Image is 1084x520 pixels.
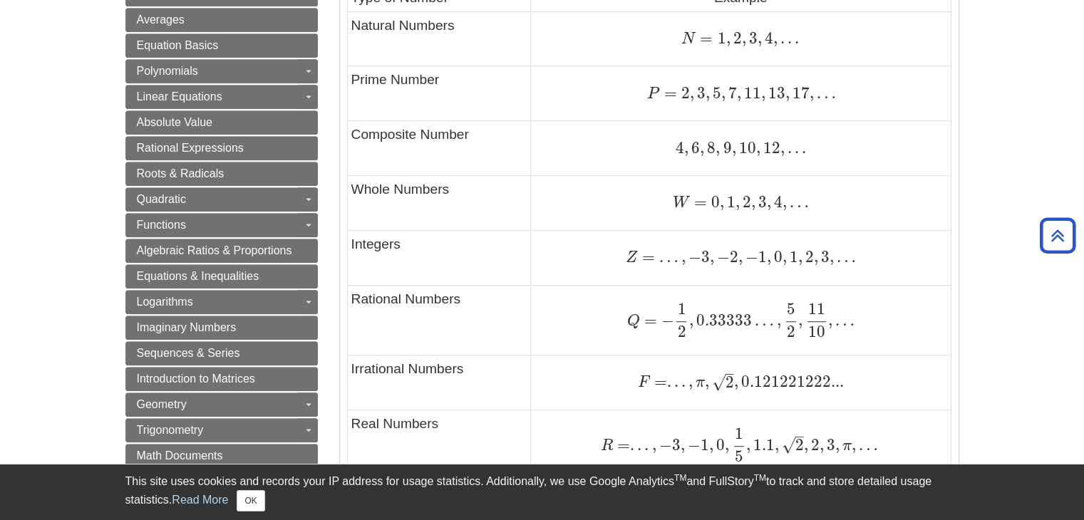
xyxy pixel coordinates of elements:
span: 2 [740,192,751,212]
span: , [804,435,808,454]
span: 2 [808,435,820,454]
span: , [828,311,832,330]
span: , [783,192,787,212]
span: , [710,247,714,266]
a: Math Documents [125,444,318,468]
span: , [706,83,710,103]
span: Absolute Value [137,116,212,128]
td: Composite Number [347,121,531,176]
span: Rational Expressions [137,142,244,154]
a: Trigonometry [125,418,318,442]
span: − [657,311,674,330]
td: Irrational Numbers [347,355,531,410]
span: , [751,192,755,212]
span: , [686,372,693,391]
span: 1 [787,247,798,266]
span: , [757,28,761,48]
span: 2 [795,435,804,454]
span: 5 [787,299,795,318]
span: W [673,195,690,211]
span: − [684,435,700,454]
span: − [686,247,701,266]
span: , [725,435,729,454]
a: Logarithms [125,290,318,314]
span: 5 [735,447,743,466]
span: , [720,192,724,212]
span: Geometry [137,398,187,410]
span: Z [626,250,638,266]
a: Equation Basics [125,33,318,58]
span: − [714,247,730,266]
span: = [613,435,630,454]
span: 0 [713,435,725,454]
a: Geometry [125,392,318,417]
span: 2 [730,247,738,266]
a: Back to Top [1035,226,1080,245]
span: . [671,372,678,391]
span: 0 [771,247,783,266]
a: Imaginary Numbers [125,316,318,340]
span: Equation Basics [137,39,219,51]
span: 1 [713,28,726,48]
span: 10 [735,138,755,157]
span: 12 [760,138,780,157]
span: … [751,311,773,330]
span: 2 [730,28,741,48]
td: Natural Numbers [347,11,531,66]
span: , [761,83,765,103]
span: 11 [808,299,825,318]
span: , [680,435,684,454]
span: , [775,435,779,454]
span: Trigonometry [137,424,204,436]
span: 3 [671,435,680,454]
span: , [814,247,818,266]
span: Q [627,313,640,329]
span: . [778,28,785,48]
span: Logarithms [137,296,193,308]
span: , [721,83,726,103]
span: 2 [677,322,686,341]
span: , [734,372,738,391]
span: . [792,138,799,157]
span: 4 [771,192,783,212]
td: Integers [347,230,531,285]
span: … [655,247,678,266]
span: . [799,138,806,157]
span: 1 [735,424,743,443]
span: 7 [726,83,737,103]
button: Close [237,490,264,511]
span: 0.121221222... [738,372,844,391]
span: , [835,435,840,454]
span: , [700,138,704,157]
a: Roots & Radicals [125,162,318,186]
span: , [783,247,787,266]
a: Averages [125,8,318,32]
span: … [834,247,856,266]
span: . [667,372,671,391]
span: = [660,83,677,103]
span: , [767,192,771,212]
span: 8 [704,138,716,157]
span: , [780,138,784,157]
a: Quadratic [125,187,318,212]
span: 2 [677,83,690,103]
span: 9 [720,138,731,157]
span: = [638,247,655,266]
span: 5 [710,83,721,103]
td: Prime Number [347,66,531,121]
td: Whole Numbers [347,176,531,231]
a: Rational Expressions [125,136,318,160]
span: , [785,83,790,103]
span: = [650,372,667,391]
a: Polynomials [125,59,318,83]
span: – [726,364,734,383]
span: P [647,86,660,102]
span: 4 [761,28,773,48]
span: … [832,311,855,330]
span: 3 [824,435,835,454]
span: , [716,138,720,157]
span: Linear Equations [137,90,222,103]
span: 0 [707,192,720,212]
span: Quadratic [137,193,186,205]
div: This site uses cookies and records your IP address for usage statistics. Additionally, we use Goo... [125,473,959,511]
